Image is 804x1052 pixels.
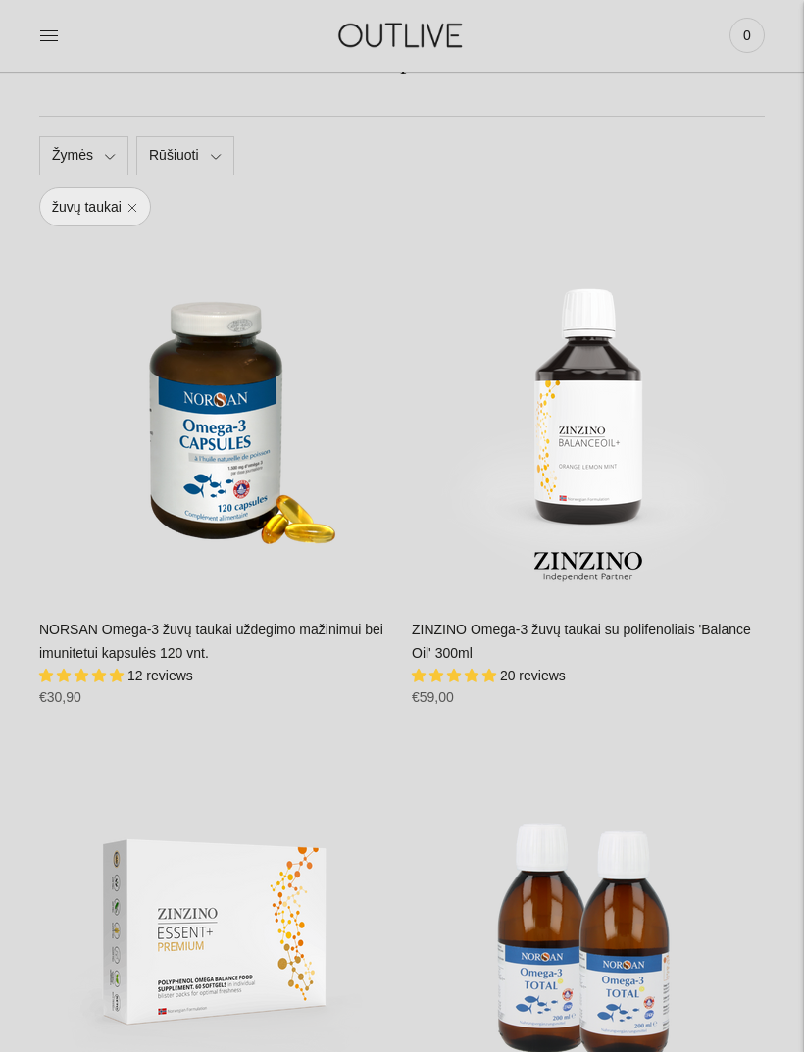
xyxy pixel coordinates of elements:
a: ZINZINO Omega-3 žuvų taukai su polifenoliais 'Balance Oil' 300ml [412,622,751,661]
a: Rūšiuoti [136,136,234,175]
a: Žymės [39,136,128,175]
span: €30,90 [39,689,81,705]
span: 4.75 stars [412,668,500,683]
a: NORSAN Omega-3 žuvų taukai uždegimo mažinimui bei imunitetui kapsulės 120 vnt. [39,622,383,661]
span: 4.92 stars [39,668,127,683]
span: 0 [733,22,761,49]
span: €59,00 [412,689,454,705]
a: ZINZINO Omega-3 žuvų taukai su polifenoliais 'Balance Oil' 300ml [412,246,765,599]
span: 20 reviews [500,668,566,683]
a: NORSAN Omega-3 žuvų taukai uždegimo mažinimui bei imunitetui kapsulės 120 vnt. [39,246,392,599]
span: 12 reviews [127,668,193,683]
img: OUTLIVE [310,10,494,61]
a: 0 [729,14,765,57]
a: žuvų taukai [39,187,151,226]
